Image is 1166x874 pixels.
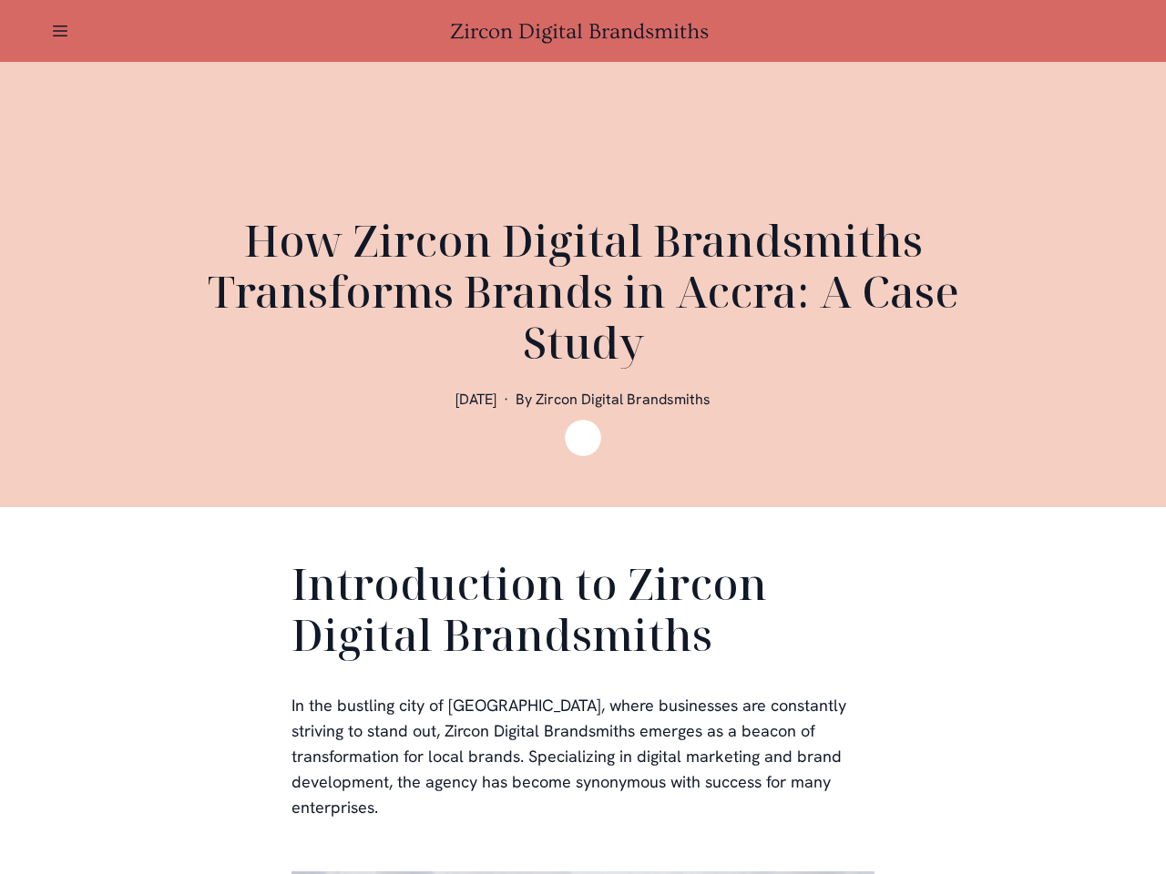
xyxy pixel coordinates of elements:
img: Zircon Digital Brandsmiths [565,420,601,456]
span: By Zircon Digital Brandsmiths [516,390,711,409]
p: In the bustling city of [GEOGRAPHIC_DATA], where businesses are constantly striving to stand out,... [291,693,874,820]
a: Zircon Digital Brandsmiths [450,19,716,44]
h2: Introduction to Zircon Digital Brandsmiths [291,558,874,667]
span: · [504,390,508,409]
span: [DATE] [455,390,496,409]
h1: How Zircon Digital Brandsmiths Transforms Brands in Accra: A Case Study [146,215,1020,368]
